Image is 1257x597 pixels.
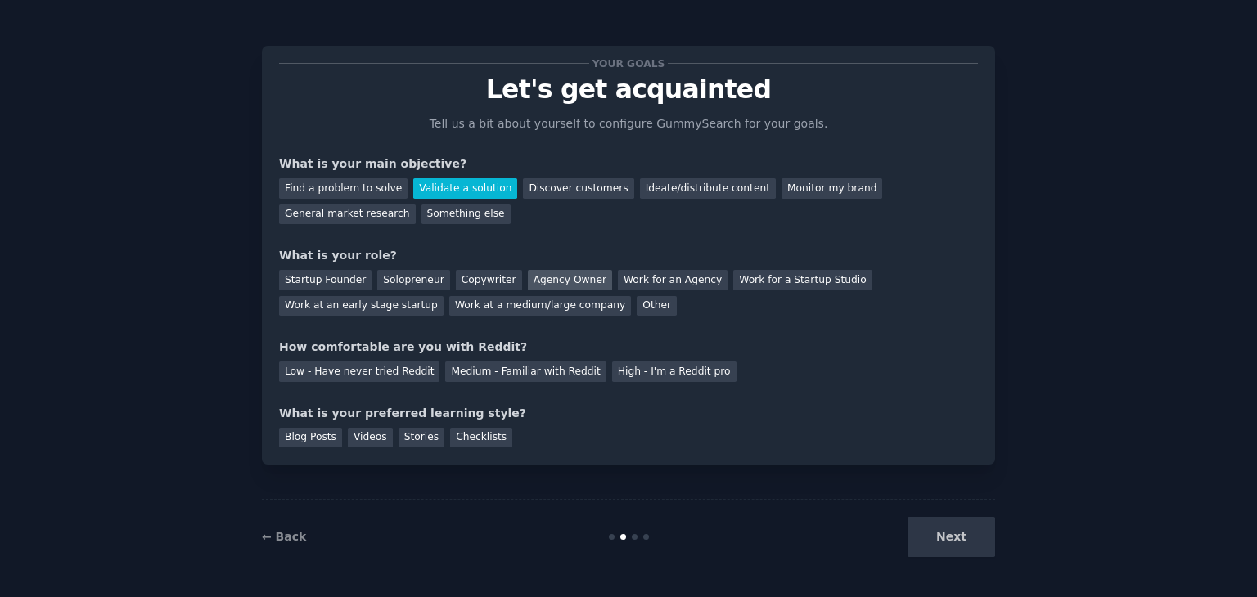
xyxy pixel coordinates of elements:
[456,270,522,290] div: Copywriter
[377,270,449,290] div: Solopreneur
[279,361,439,382] div: Low - Have never tried Reddit
[279,247,978,264] div: What is your role?
[279,428,342,448] div: Blog Posts
[523,178,633,199] div: Discover customers
[618,270,728,290] div: Work for an Agency
[279,204,416,225] div: General market research
[348,428,393,448] div: Videos
[612,361,737,382] div: High - I'm a Reddit pro
[262,530,306,543] a: ← Back
[279,270,372,290] div: Startup Founder
[279,178,408,199] div: Find a problem to solve
[450,428,512,448] div: Checklists
[782,178,882,199] div: Monitor my brand
[733,270,872,290] div: Work for a Startup Studio
[640,178,776,199] div: Ideate/distribute content
[279,75,978,104] p: Let's get acquainted
[637,296,677,316] div: Other
[399,428,444,448] div: Stories
[279,296,444,316] div: Work at an early stage startup
[528,270,612,290] div: Agency Owner
[422,115,835,132] p: Tell us a bit about yourself to configure GummySearch for your goals.
[279,405,978,422] div: What is your preferred learning style?
[445,361,606,382] div: Medium - Familiar with Reddit
[449,296,631,316] div: Work at a medium/large company
[589,55,668,72] span: Your goals
[279,339,978,356] div: How comfortable are you with Reddit?
[421,204,511,225] div: Something else
[279,155,978,173] div: What is your main objective?
[413,178,517,199] div: Validate a solution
